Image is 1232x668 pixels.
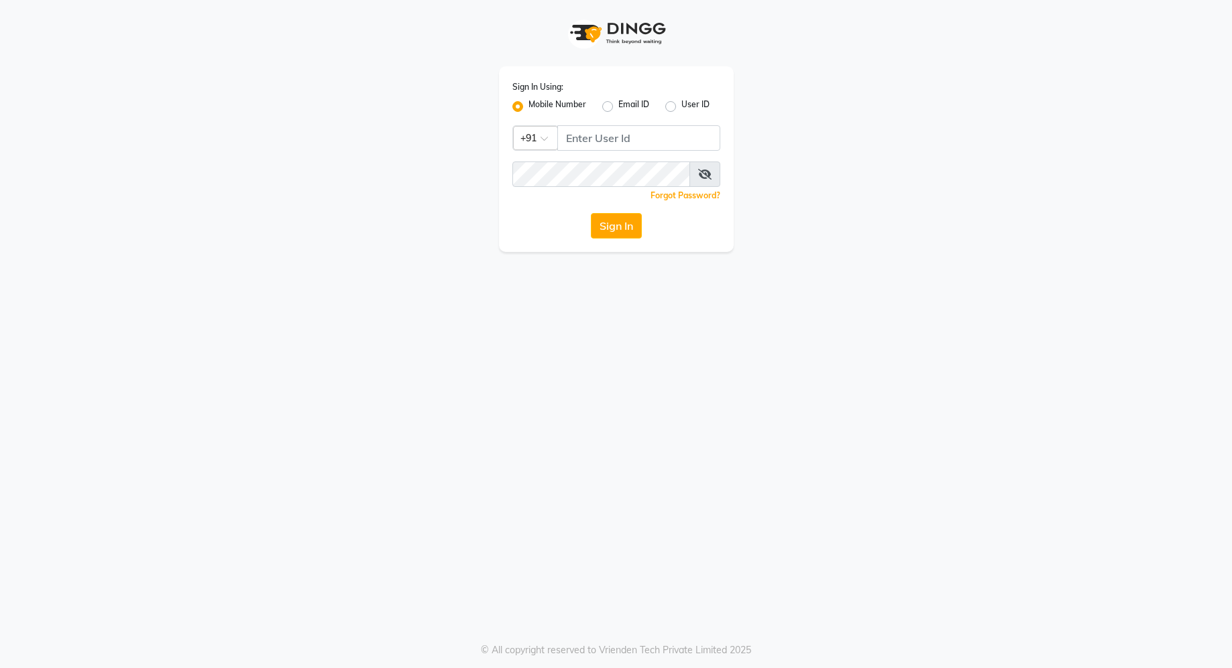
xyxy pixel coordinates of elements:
a: Forgot Password? [651,190,720,200]
button: Sign In [591,213,642,239]
label: Mobile Number [528,98,586,115]
input: Username [512,161,690,187]
img: logo1.svg [563,13,670,53]
label: Sign In Using: [512,81,563,93]
label: User ID [681,98,710,115]
input: Username [557,125,720,151]
label: Email ID [618,98,649,115]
